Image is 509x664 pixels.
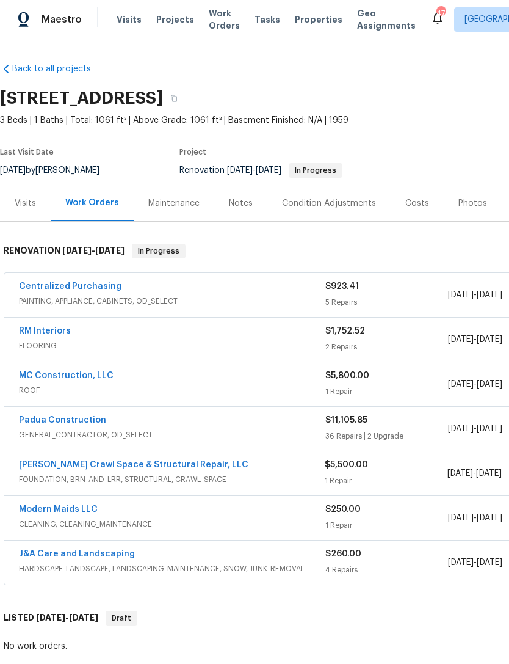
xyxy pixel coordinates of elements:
span: Tasks [254,15,280,24]
span: [DATE] [477,514,502,522]
span: Projects [156,13,194,26]
span: [DATE] [477,335,502,344]
div: Notes [229,197,253,210]
span: Properties [295,13,342,26]
span: [DATE] [448,558,474,567]
a: MC Construction, LLC [19,371,114,380]
span: [DATE] [69,613,98,622]
span: $923.41 [325,282,359,291]
span: - [36,613,98,622]
span: PAINTING, APPLIANCE, CABINETS, OD_SELECT [19,295,325,307]
div: 47 [436,7,445,20]
a: [PERSON_NAME] Crawl Space & Structural Repair, LLC [19,461,248,469]
span: In Progress [133,245,184,257]
span: [DATE] [448,335,474,344]
span: ROOF [19,384,325,396]
span: $1,752.52 [325,327,365,335]
span: [DATE] [476,469,502,478]
span: [DATE] [448,514,474,522]
span: Work Orders [209,7,240,32]
span: - [448,423,502,435]
span: $250.00 [325,505,361,514]
span: - [448,512,502,524]
span: CLEANING, CLEANING_MAINTENANCE [19,518,325,530]
span: [DATE] [448,380,474,389]
a: Modern Maids LLC [19,505,98,514]
span: Geo Assignments [357,7,416,32]
span: - [448,334,502,346]
span: Visits [117,13,142,26]
div: 2 Repairs [325,341,448,353]
h6: LISTED [4,611,98,626]
span: [DATE] [477,291,502,299]
span: [DATE] [477,380,502,389]
span: [DATE] [477,425,502,433]
span: - [448,289,502,301]
span: $11,105.85 [325,416,367,425]
span: Renovation [179,166,342,175]
span: [DATE] [256,166,281,175]
a: Padua Construction [19,416,106,425]
div: 36 Repairs | 2 Upgrade [325,430,448,442]
span: - [447,467,502,480]
a: RM Interiors [19,327,71,335]
span: [DATE] [477,558,502,567]
div: Work Orders [65,197,119,209]
span: [DATE] [95,246,125,255]
span: HARDSCAPE_LANDSCAPE, LANDSCAPING_MAINTENANCE, SNOW, JUNK_REMOVAL [19,563,325,575]
span: Draft [107,612,136,624]
div: Condition Adjustments [282,197,376,210]
button: Copy Address [163,87,185,109]
span: Project [179,148,206,156]
span: - [62,246,125,255]
span: [DATE] [447,469,473,478]
div: Costs [405,197,429,210]
h6: RENOVATION [4,244,125,258]
a: Centralized Purchasing [19,282,121,291]
span: [DATE] [62,246,92,255]
div: 1 Repair [325,519,448,531]
span: GENERAL_CONTRACTOR, OD_SELECT [19,429,325,441]
span: [DATE] [448,425,474,433]
span: - [448,556,502,569]
div: 4 Repairs [325,564,448,576]
span: [DATE] [227,166,253,175]
span: $5,500.00 [325,461,368,469]
div: Maintenance [148,197,200,210]
span: - [227,166,281,175]
span: [DATE] [36,613,65,622]
span: FOUNDATION, BRN_AND_LRR, STRUCTURAL, CRAWL_SPACE [19,473,325,486]
span: FLOORING [19,340,325,352]
div: Photos [458,197,487,210]
span: Maestro [42,13,82,26]
span: In Progress [290,167,341,174]
a: J&A Care and Landscaping [19,550,135,558]
span: $5,800.00 [325,371,369,380]
span: $260.00 [325,550,361,558]
div: 1 Repair [325,385,448,398]
span: - [448,378,502,390]
div: 5 Repairs [325,296,448,308]
div: 1 Repair [325,475,447,487]
span: [DATE] [448,291,474,299]
div: Visits [15,197,36,210]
